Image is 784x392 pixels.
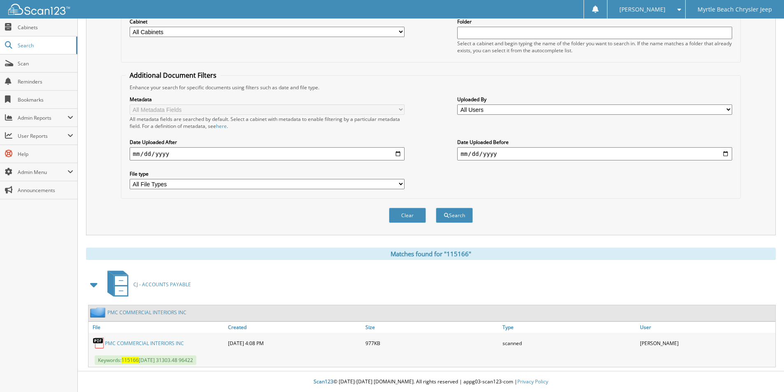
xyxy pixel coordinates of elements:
label: Uploaded By [457,96,732,103]
img: PDF.png [93,337,105,349]
a: CJ - ACCOUNTS PAYABLE [102,268,191,301]
button: Search [436,208,473,223]
img: folder2.png [90,307,107,318]
div: [DATE] 4:08 PM [226,335,363,351]
a: PMC COMMERCIAL INTERIORS INC [105,340,184,347]
label: Date Uploaded Before [457,139,732,146]
a: User [638,322,775,333]
span: Search [18,42,72,49]
span: Admin Reports [18,114,67,121]
a: here [216,123,227,130]
legend: Additional Document Filters [126,71,221,80]
div: Enhance your search for specific documents using filters such as date and file type. [126,84,736,91]
span: Admin Menu [18,169,67,176]
div: All metadata fields are searched by default. Select a cabinet with metadata to enable filtering b... [130,116,405,130]
a: Size [363,322,501,333]
span: 115166 [121,357,139,364]
span: Scan123 [314,378,333,385]
span: Keywords: [DATE] 31303.48 96422 [95,355,196,365]
span: Bookmarks [18,96,73,103]
span: Scan [18,60,73,67]
div: [PERSON_NAME] [638,335,775,351]
input: end [457,147,732,160]
div: scanned [500,335,638,351]
img: scan123-logo-white.svg [8,4,70,15]
label: Folder [457,18,732,25]
span: CJ - ACCOUNTS PAYABLE [133,281,191,288]
label: Metadata [130,96,405,103]
div: 977KB [363,335,501,351]
div: Select a cabinet and begin typing the name of the folder you want to search in. If the name match... [457,40,732,54]
iframe: Chat Widget [743,353,784,392]
div: © [DATE]-[DATE] [DOMAIN_NAME]. All rights reserved | appg03-scan123-com | [78,372,784,392]
span: Help [18,151,73,158]
a: Type [500,322,638,333]
label: Date Uploaded After [130,139,405,146]
a: Privacy Policy [517,378,548,385]
a: File [88,322,226,333]
span: Cabinets [18,24,73,31]
span: [PERSON_NAME] [619,7,665,12]
a: Created [226,322,363,333]
a: PMC COMMERCIAL INTERIORS INC [107,309,186,316]
span: Myrtle Beach Chrysler Jeep [698,7,772,12]
span: Announcements [18,187,73,194]
div: Matches found for "115166" [86,248,776,260]
label: File type [130,170,405,177]
span: User Reports [18,132,67,139]
span: Reminders [18,78,73,85]
input: start [130,147,405,160]
button: Clear [389,208,426,223]
label: Cabinet [130,18,405,25]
